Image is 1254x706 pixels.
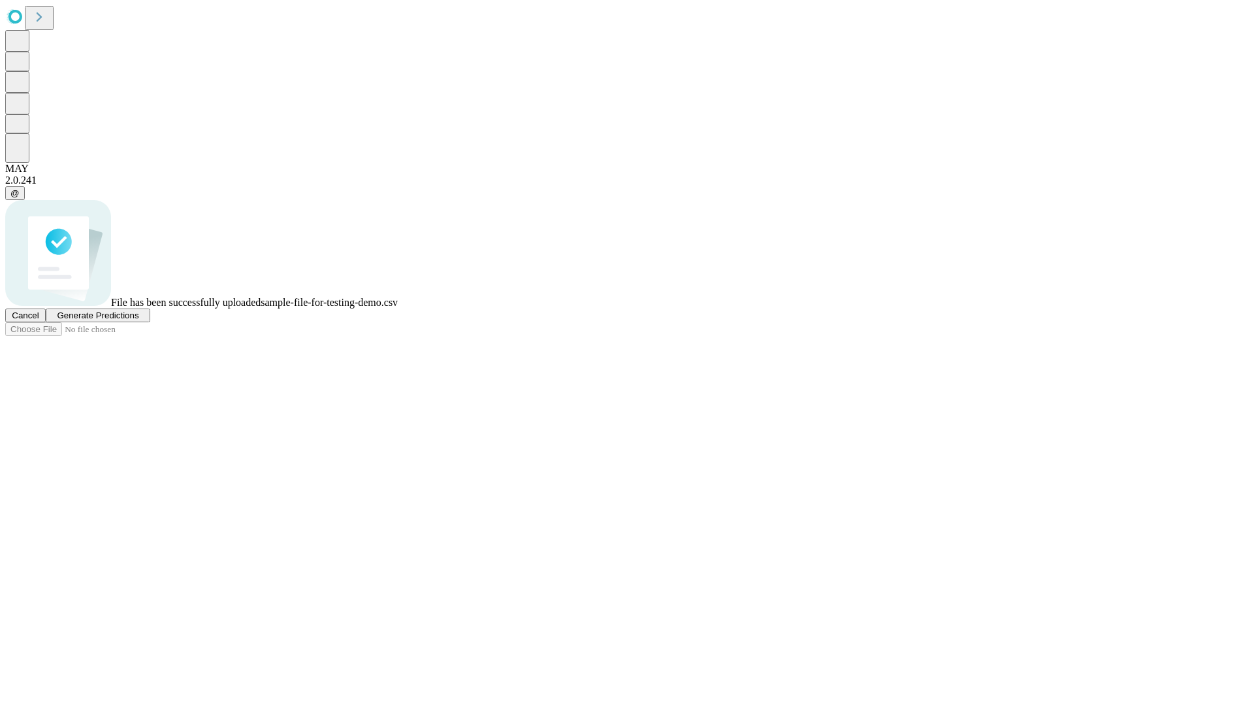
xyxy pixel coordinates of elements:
button: @ [5,186,25,200]
div: MAY [5,163,1249,175]
div: 2.0.241 [5,175,1249,186]
span: @ [10,188,20,198]
span: sample-file-for-testing-demo.csv [261,297,398,308]
span: Cancel [12,311,39,320]
button: Generate Predictions [46,309,150,322]
button: Cancel [5,309,46,322]
span: Generate Predictions [57,311,138,320]
span: File has been successfully uploaded [111,297,261,308]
